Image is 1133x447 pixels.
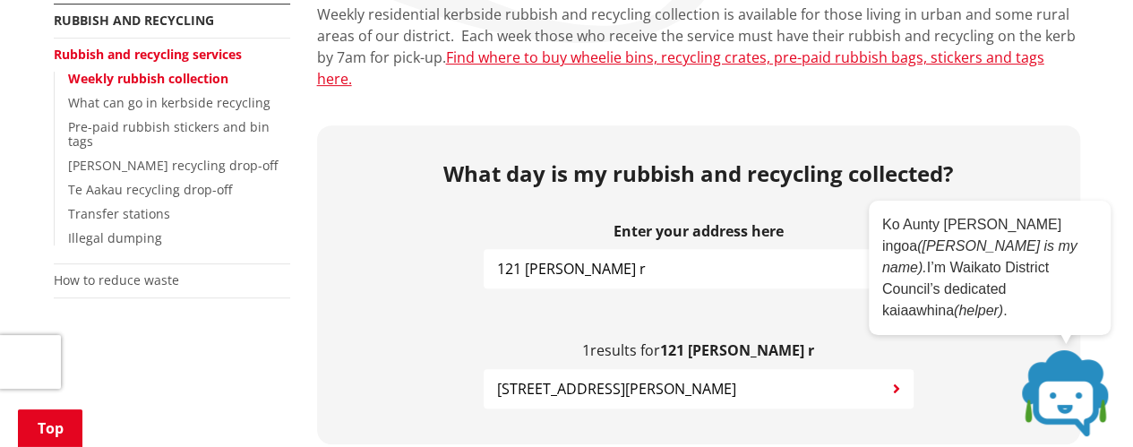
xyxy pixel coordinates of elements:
h2: What day is my rubbish and recycling collected? [330,161,1067,187]
em: ([PERSON_NAME] is my name). [882,238,1077,275]
p: Weekly residential kerbside rubbish and recycling collection is available for those living in urb... [317,4,1080,90]
a: [PERSON_NAME] recycling drop-off [68,157,278,174]
span: 1 [582,340,590,360]
a: Rubbish and recycling services [54,46,242,63]
a: Illegal dumping [68,229,162,246]
a: Pre-paid rubbish stickers and bin tags [68,118,270,150]
em: (helper) [954,303,1003,318]
a: Find where to buy wheelie bins, recycling crates, pre-paid rubbish bags, stickers and tags here. [317,47,1044,89]
button: [STREET_ADDRESS][PERSON_NAME] [484,369,914,408]
label: Enter your address here [484,223,914,240]
p: results for [484,342,914,359]
a: Rubbish and recycling [54,12,214,29]
span: [STREET_ADDRESS][PERSON_NAME] [497,378,736,400]
a: Transfer stations [68,205,170,222]
b: 121 [PERSON_NAME] r [660,340,814,360]
a: Weekly rubbish collection [68,70,228,87]
a: How to reduce waste [54,271,179,288]
input: e.g. Duke Street NGARUAWAHIA [484,249,914,288]
a: Top [18,409,82,447]
a: Te Aakau recycling drop-off [68,181,232,198]
a: What can go in kerbside recycling [68,94,270,111]
p: Ko Aunty [PERSON_NAME] ingoa I’m Waikato District Council’s dedicated kaiaawhina . [882,214,1097,322]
